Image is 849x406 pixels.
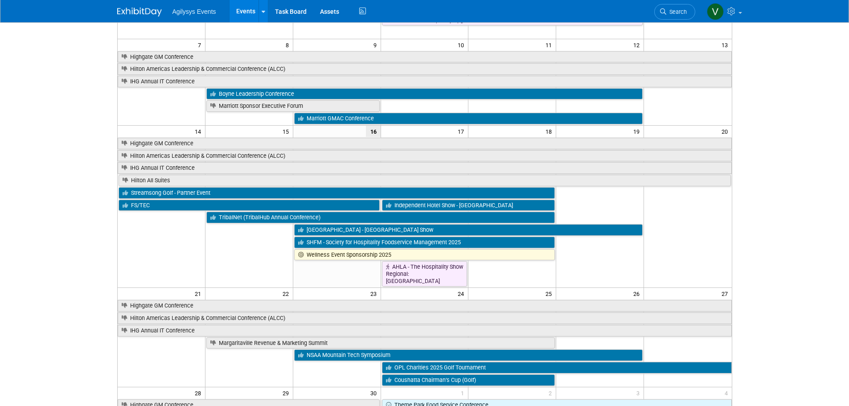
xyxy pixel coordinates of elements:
[119,200,380,211] a: FS/TEC
[545,126,556,137] span: 18
[118,76,732,87] a: IHG Annual IT Conference
[369,387,381,398] span: 30
[724,387,732,398] span: 4
[119,187,555,199] a: Streamsong Golf - Partner Event
[294,224,643,236] a: [GEOGRAPHIC_DATA] - [GEOGRAPHIC_DATA] Show
[636,387,644,398] span: 3
[457,126,468,137] span: 17
[707,3,724,20] img: Vaitiare Munoz
[282,387,293,398] span: 29
[206,212,555,223] a: TribalNet (TribalHub Annual Conference)
[194,288,205,299] span: 21
[666,8,687,15] span: Search
[119,175,731,186] a: Hilton All Suites
[632,288,644,299] span: 26
[382,261,468,287] a: AHLA - The Hospitality Show Regional: [GEOGRAPHIC_DATA]
[460,387,468,398] span: 1
[118,300,732,312] a: Highgate GM Conference
[366,126,381,137] span: 16
[721,126,732,137] span: 20
[282,288,293,299] span: 22
[118,51,732,63] a: Highgate GM Conference
[118,138,732,149] a: Highgate GM Conference
[285,39,293,50] span: 8
[197,39,205,50] span: 7
[206,88,643,100] a: Boyne Leadership Conference
[457,39,468,50] span: 10
[369,288,381,299] span: 23
[721,39,732,50] span: 13
[206,100,380,112] a: Marriott Sponsor Executive Forum
[721,288,732,299] span: 27
[294,249,555,261] a: Wellness Event Sponsorship 2025
[382,374,555,386] a: Coushatta Chairman’s Cup (Golf)
[118,63,732,75] a: Hilton Americas Leadership & Commercial Conference (ALCC)
[382,362,732,373] a: OPL Charities 2025 Golf Tournament
[117,8,162,16] img: ExhibitDay
[194,387,205,398] span: 28
[457,288,468,299] span: 24
[118,312,732,324] a: Hilton Americas Leadership & Commercial Conference (ALCC)
[548,387,556,398] span: 2
[194,126,205,137] span: 14
[294,237,555,248] a: SHFM - Society for Hospitality Foodservice Management 2025
[118,325,732,336] a: IHG Annual IT Conference
[282,126,293,137] span: 15
[118,150,732,162] a: Hilton Americas Leadership & Commercial Conference (ALCC)
[654,4,695,20] a: Search
[206,337,555,349] a: Margaritaville Revenue & Marketing Summit
[294,349,643,361] a: NSAA Mountain Tech Symposium
[172,8,216,15] span: Agilysys Events
[373,39,381,50] span: 9
[118,162,732,174] a: IHG Annual IT Conference
[632,126,644,137] span: 19
[632,39,644,50] span: 12
[545,39,556,50] span: 11
[294,113,643,124] a: Marriott GMAC Conference
[545,288,556,299] span: 25
[382,200,555,211] a: Independent Hotel Show - [GEOGRAPHIC_DATA]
